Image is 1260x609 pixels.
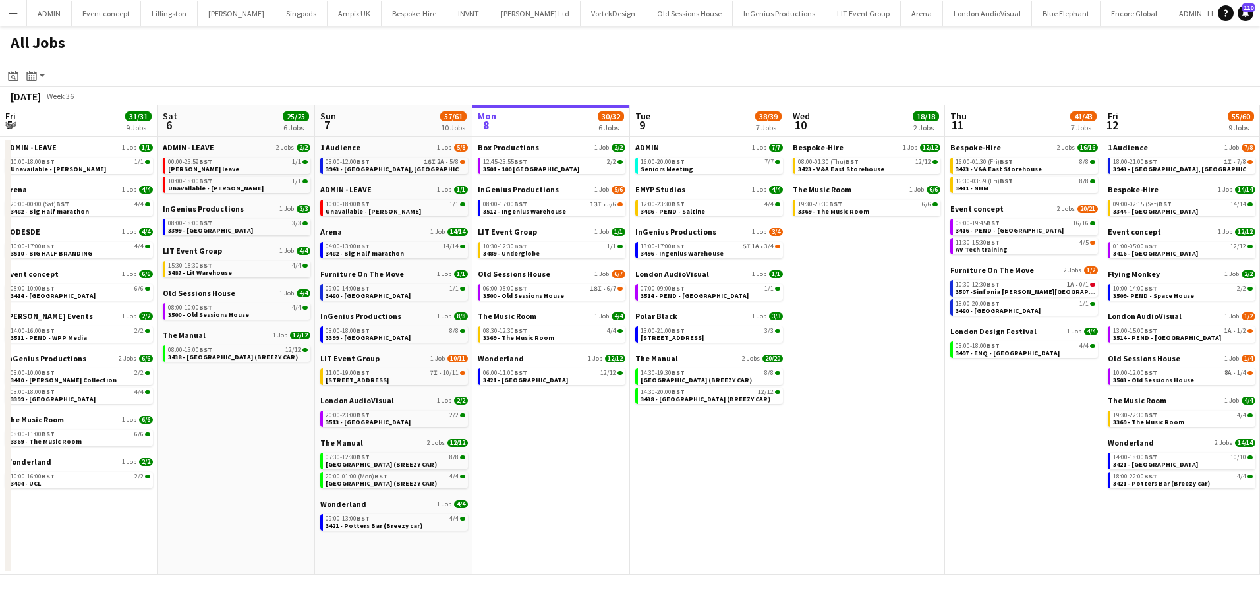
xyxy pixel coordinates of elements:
[950,204,1098,214] a: Event concept2 Jobs20/21
[769,228,783,236] span: 3/4
[279,247,294,255] span: 1 Job
[5,227,40,237] span: CODESDE
[1108,142,1148,152] span: 1 Audience
[1108,142,1255,152] a: 1 Audience1 Job7/8
[641,159,685,165] span: 16:00-20:00
[122,228,136,236] span: 1 Job
[607,159,616,165] span: 2/2
[1113,159,1253,165] div: •
[743,243,751,250] span: 5I
[292,220,301,227] span: 3/3
[1108,269,1255,279] a: Flying Monkey1 Job2/2
[320,269,404,279] span: Furniture On The Move
[1057,144,1075,152] span: 2 Jobs
[612,186,625,194] span: 5/6
[5,142,57,152] span: ADMIN - LEAVE
[769,144,783,152] span: 7/7
[1032,1,1101,26] button: Blue Elephant
[326,200,465,215] a: 10:00-18:00BST1/1Unavailable - [PERSON_NAME]
[1079,178,1089,185] span: 8/8
[11,159,55,165] span: 10:00-18:00
[798,158,938,173] a: 08:00-01:30 (Thu)BST12/123423 - V&A East Storehouse
[163,246,310,256] a: LIT Event Group1 Job4/4
[752,228,766,236] span: 1 Job
[320,269,468,279] a: Furniture On The Move1 Job1/1
[943,1,1032,26] button: London AudioVisual
[901,1,943,26] button: Arena
[590,201,602,208] span: 13I
[1073,220,1089,227] span: 16/16
[449,159,459,165] span: 5/8
[326,165,480,173] span: 3943 - County Hall, Waterloo
[483,158,623,173] a: 12:45-23:55BST2/23501 - 100 [GEOGRAPHIC_DATA]
[163,204,244,214] span: InGenius Productions
[1057,205,1075,213] span: 2 Jobs
[1224,270,1239,278] span: 1 Job
[956,220,1000,227] span: 08:00-19:45
[1108,269,1160,279] span: Flying Monkey
[163,142,310,152] a: ADMIN - LEAVE2 Jobs2/2
[641,243,780,250] div: •
[641,200,780,215] a: 12:00-23:30BST4/43486 - PEND - Saltine
[454,144,468,152] span: 5/8
[956,281,1000,288] span: 10:30-12:30
[798,200,938,215] a: 19:30-23:30BST6/63369 - The Music Room
[199,219,212,227] span: BST
[764,159,774,165] span: 7/7
[168,184,264,192] span: Unavailable - Ash
[326,201,370,208] span: 10:00-18:00
[672,242,685,250] span: BST
[42,158,55,166] span: BST
[1218,228,1232,236] span: 1 Job
[198,1,275,26] button: [PERSON_NAME]
[11,165,106,173] span: Unavailable - Ash
[956,159,1013,165] span: 16:00-01:30 (Fri)
[769,270,783,278] span: 1/1
[915,159,931,165] span: 12/12
[11,158,150,173] a: 10:00-18:00BST1/1Unavailable - [PERSON_NAME]
[798,207,869,216] span: 3369 - The Music Room
[11,200,150,215] a: 20:00-00:00 (Sat)BST4/43482 - Big Half marathon
[845,158,859,166] span: BST
[1108,269,1255,311] div: Flying Monkey1 Job2/210:00-14:00BST2/23509- PEND - Space House
[483,201,527,208] span: 08:00-17:00
[950,204,1004,214] span: Event concept
[1079,239,1089,246] span: 4/5
[454,270,468,278] span: 1/1
[826,1,901,26] button: LIT Event Group
[764,243,774,250] span: 3/4
[168,165,239,173] span: Chris Ames leave
[478,227,625,269] div: LIT Event Group1 Job1/110:30-12:30BST1/13489 - Underglobe
[641,249,724,258] span: 3496 - Ingenius Warehouse
[635,269,783,279] a: London AudioVisual1 Job1/1
[483,165,579,173] span: 3501 - 100 Wandsworth Bridge
[1113,201,1172,208] span: 09:00-02:15 (Sat)
[430,228,445,236] span: 1 Job
[5,185,153,194] a: Arena1 Job4/4
[320,227,342,237] span: Arena
[437,270,451,278] span: 1 Job
[1079,159,1089,165] span: 8/8
[1144,242,1157,250] span: BST
[357,200,370,208] span: BST
[1077,144,1098,152] span: 16/16
[956,280,1095,295] a: 10:30-12:30BST1A•0/13507 -Sinfonia [PERSON_NAME][GEOGRAPHIC_DATA]
[612,270,625,278] span: 6/7
[1113,207,1198,216] span: 3344 - Guild Hall
[326,159,465,165] div: •
[987,280,1000,289] span: BST
[956,226,1064,235] span: 3416 - PEND - Natural History Museum
[122,144,136,152] span: 1 Job
[950,142,1098,204] div: Bespoke-Hire2 Jobs16/1616:00-01:30 (Fri)BST8/83423 - V&A East Storehouse16:30-03:59 (Fri)BST8/834...
[769,186,783,194] span: 4/4
[733,1,826,26] button: InGenius Productions
[635,142,783,152] a: ADMIN1 Job7/7
[646,1,733,26] button: Old Sessions House
[483,207,566,216] span: 3512 - Ingenius Warehouse
[447,1,490,26] button: INVNT
[122,270,136,278] span: 1 Job
[1113,242,1253,257] a: 01:00-05:00BST12/123416 - [GEOGRAPHIC_DATA]
[514,200,527,208] span: BST
[798,159,859,165] span: 08:00-01:30 (Thu)
[139,144,153,152] span: 1/1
